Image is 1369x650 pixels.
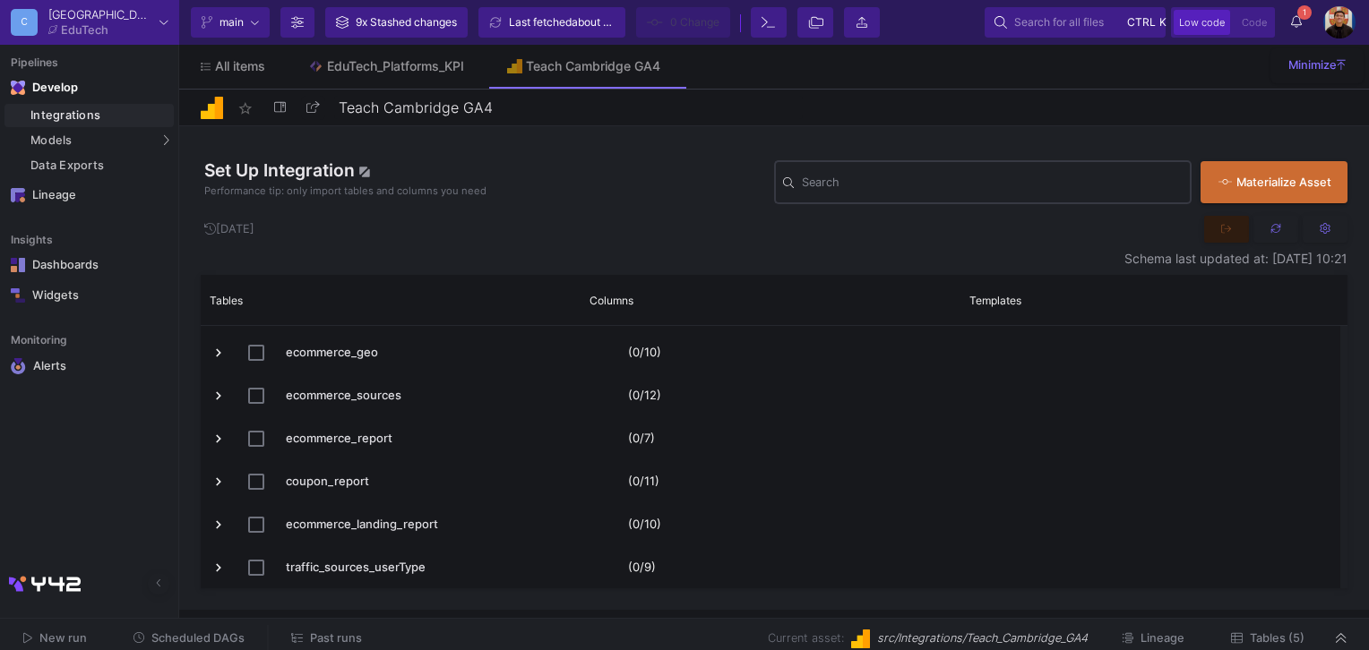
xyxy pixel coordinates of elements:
[4,251,174,279] a: Navigation iconDashboards
[220,9,244,36] span: main
[286,560,426,574] y42-source-table-renderer: traffic_sources_userType
[4,73,174,102] mat-expansion-panel-header: Navigation iconDevelop
[39,631,87,645] span: New run
[4,181,174,210] a: Navigation iconLineage
[327,59,464,73] div: EduTech_Platforms_KPI
[210,294,243,307] span: Tables
[204,184,486,199] span: Performance tip: only import tables and columns you need
[151,631,245,645] span: Scheduled DAGs
[1242,16,1267,29] span: Code
[30,133,73,148] span: Models
[48,9,152,21] div: [GEOGRAPHIC_DATA]
[11,258,25,272] img: Navigation icon
[768,629,844,646] span: Current asset:
[32,188,149,202] div: Lineage
[11,9,38,36] div: C
[526,59,660,73] div: Teach Cambridge GA4
[1236,10,1272,35] button: Code
[32,288,149,303] div: Widgets
[11,81,25,95] img: Navigation icon
[877,629,1088,646] span: src/Integrations/Teach_Cambridge_GA4
[30,108,169,123] div: Integrations
[32,258,149,272] div: Dashboards
[215,59,265,73] span: All items
[286,474,369,488] y42-source-table-renderer: coupon_report
[201,252,1347,266] div: Schema last updated at: [DATE] 10:21
[201,416,1340,459] div: Press SPACE to select this row.
[1159,12,1167,33] span: k
[1323,6,1356,38] img: bg52tvgs8dxfpOhHYAd0g09LCcAxm85PnUXHwHyc.png
[478,7,625,38] button: Last fetchedabout 9 hours ago
[286,431,392,445] y42-source-table-renderer: ecommerce_report
[628,345,661,359] y42-import-column-renderer: (0/10)
[1297,5,1312,20] span: 1
[802,178,1183,192] input: Search for Tables, Columns, etc.
[201,373,1340,416] div: Press SPACE to select this row.
[1174,10,1230,35] button: Low code
[11,358,26,374] img: Navigation icon
[509,9,616,36] div: Last fetched
[590,294,633,307] span: Columns
[1201,161,1347,203] button: Materialize Asset
[1280,7,1313,38] button: 1
[204,222,254,235] span: [DATE]
[1014,9,1104,36] span: Search for all files
[4,104,174,127] a: Integrations
[201,502,1340,545] div: Press SPACE to select this row.
[325,7,468,38] button: 9x Stashed changes
[628,560,656,574] y42-import-column-renderer: (0/9)
[191,7,270,38] button: main
[11,188,25,202] img: Navigation icon
[4,281,174,310] a: Navigation iconWidgets
[308,59,323,74] img: Tab icon
[30,158,169,173] div: Data Exports
[969,294,1021,307] span: Templates
[1179,16,1225,29] span: Low code
[628,431,655,445] y42-import-column-renderer: (0/7)
[628,517,661,531] y42-import-column-renderer: (0/10)
[286,517,438,531] y42-source-table-renderer: ecommerce_landing_report
[201,158,774,207] div: Set Up Integration
[4,351,174,381] a: Navigation iconAlerts
[201,545,1340,588] div: Press SPACE to select this row.
[286,345,378,359] y42-source-table-renderer: ecommerce_geo
[628,388,661,402] y42-import-column-renderer: (0/12)
[572,15,661,29] span: about 9 hours ago
[1218,174,1321,191] div: Materialize Asset
[1250,631,1304,645] span: Tables (5)
[32,81,59,95] div: Develop
[356,9,457,36] div: 9x Stashed changes
[286,388,401,402] y42-source-table-renderer: ecommerce_sources
[201,330,1340,373] div: Press SPACE to select this row.
[1122,12,1156,33] button: ctrlk
[4,154,174,177] a: Data Exports
[235,98,256,119] mat-icon: star_border
[1141,631,1184,645] span: Lineage
[851,629,870,648] img: Google Analytics 4
[507,59,522,74] img: Tab icon
[61,24,108,36] div: EduTech
[1127,12,1156,33] span: ctrl
[11,288,25,303] img: Navigation icon
[985,7,1166,38] button: Search for all filesctrlk
[201,97,223,119] img: Logo
[201,459,1340,502] div: Press SPACE to select this row.
[310,631,362,645] span: Past runs
[628,474,659,488] y42-import-column-renderer: (0/11)
[33,358,150,374] div: Alerts
[201,216,258,244] button: [DATE]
